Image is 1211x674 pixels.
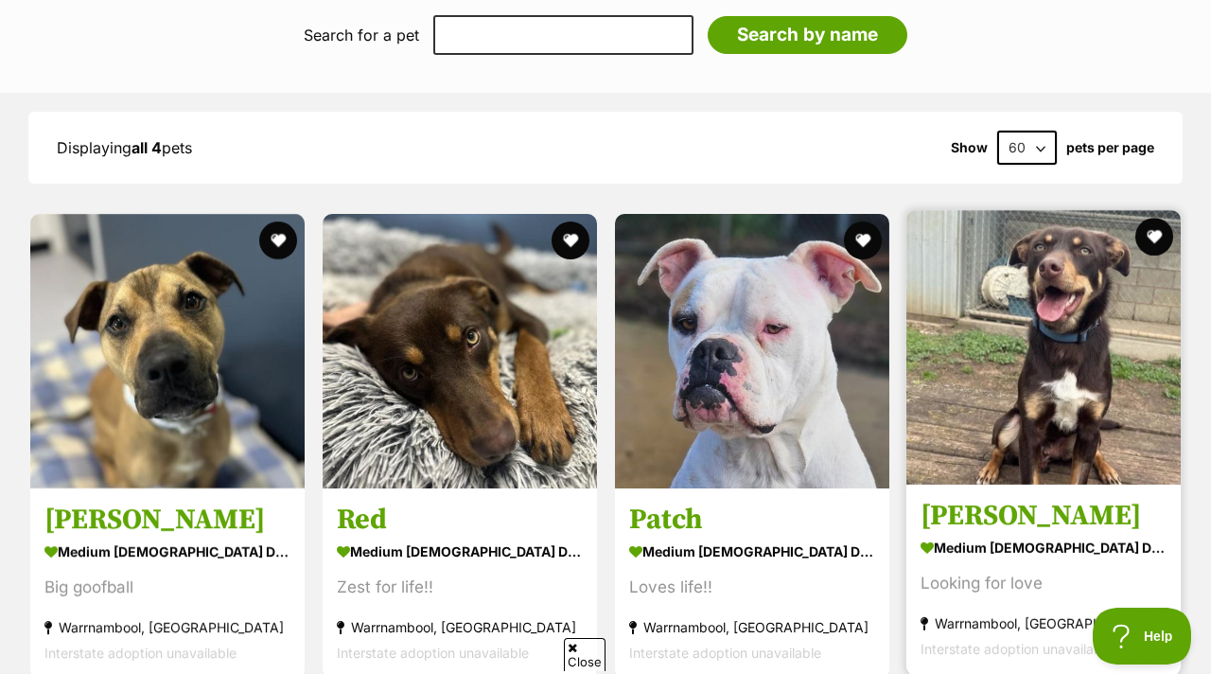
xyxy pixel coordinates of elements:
div: Zest for life!! [337,576,583,601]
h3: [PERSON_NAME] [921,499,1167,535]
div: Looking for love [921,572,1167,597]
button: favourite [259,222,297,259]
button: favourite [843,222,881,259]
button: favourite [1135,218,1173,256]
h3: Patch [629,503,875,539]
div: Warrnambool, [GEOGRAPHIC_DATA] [44,615,290,641]
div: Warrnambool, [GEOGRAPHIC_DATA] [629,615,875,641]
img: Roger [30,214,305,488]
h3: Red [337,503,583,539]
span: Show [951,140,988,155]
button: favourite [552,222,589,259]
div: medium [DEMOGRAPHIC_DATA] Dog [921,535,1167,562]
input: Search by name [708,16,907,54]
img: Tim [906,210,1181,485]
img: Patch [615,214,889,488]
span: Interstate adoption unavailable [337,646,529,662]
div: medium [DEMOGRAPHIC_DATA] Dog [629,539,875,566]
iframe: Help Scout Beacon - Open [1093,608,1192,665]
div: Warrnambool, [GEOGRAPHIC_DATA] [337,615,583,641]
div: medium [DEMOGRAPHIC_DATA] Dog [44,539,290,566]
strong: all 4 [132,138,162,157]
span: Interstate adoption unavailable [629,646,821,662]
span: Close [564,638,605,671]
img: Red [323,214,597,488]
div: Warrnambool, [GEOGRAPHIC_DATA] [921,612,1167,637]
label: Search for a pet [304,27,419,44]
span: Interstate adoption unavailable [921,642,1113,658]
div: Loves life!! [629,576,875,601]
span: Interstate adoption unavailable [44,646,237,662]
h3: [PERSON_NAME] [44,503,290,539]
div: Big goofball [44,576,290,601]
label: pets per page [1066,140,1154,155]
span: Displaying pets [57,138,192,157]
div: medium [DEMOGRAPHIC_DATA] Dog [337,539,583,566]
